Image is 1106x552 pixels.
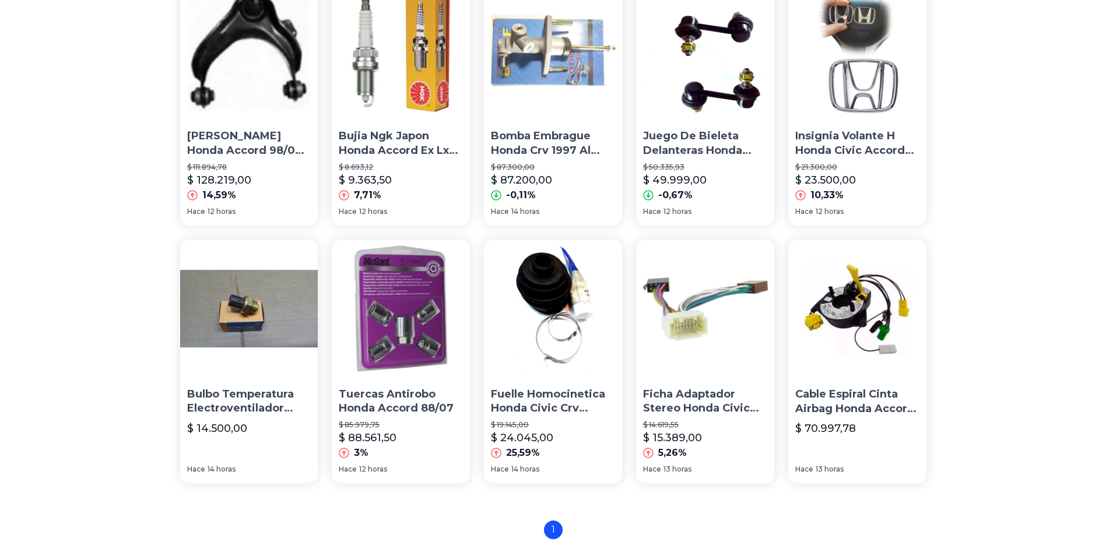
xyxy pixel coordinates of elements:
[484,240,622,483] a: Fuelle Homocinetica Honda Civic Crv Accord Prelude 90-2000Fuelle Homocinetica Honda Civic Crv Acc...
[506,446,540,460] p: 25,59%
[795,207,813,216] span: Hace
[491,430,553,446] p: $ 24.045,00
[506,188,536,202] p: -0,11%
[491,163,615,172] p: $ 87.300,00
[816,207,844,216] span: 12 horas
[208,207,236,216] span: 12 horas
[663,207,691,216] span: 12 horas
[339,129,463,158] p: Bujia Ngk Japon Honda Accord Ex Lx 2.0 2.2 Zfr5f-11
[354,446,368,460] p: 3%
[187,172,251,188] p: $ 128.219,00
[180,240,318,483] a: Bulbo Temperatura Electroventilador Honda Civic Accord CrvBulbo Temperatura Electroventilador Hon...
[339,163,463,172] p: $ 8.693,12
[491,465,509,474] span: Hace
[187,129,311,158] p: [PERSON_NAME] Honda Accord 98/02 Izq Sup Con Rotula
[511,465,539,474] span: 14 horas
[359,465,387,474] span: 12 horas
[491,387,615,416] p: Fuelle Homocinetica Honda Civic Crv Accord Prelude 90-2000
[795,387,919,416] p: Cable Espiral Cinta Airbag Honda Accord 98/02 Sp053
[795,465,813,474] span: Hace
[202,188,236,202] p: 14,59%
[332,240,470,483] a: Tuercas Antirobo Honda Accord 88/07Tuercas Antirobo Honda Accord 88/07$ 85.979,75$ 88.561,503%Hac...
[208,465,236,474] span: 14 horas
[643,129,767,158] p: Juego De Bieleta Delanteras Honda Accord 03/12
[658,188,693,202] p: -0,67%
[187,163,311,172] p: $ 111.894,78
[187,387,311,416] p: Bulbo Temperatura Electroventilador Honda Civic Accord Crv
[491,129,615,158] p: Bomba Embrague Honda Crv 1997 Al 2001 Accord 1990 Al 1997
[339,172,392,188] p: $ 9.363,50
[187,420,247,437] p: $ 14.500,00
[816,465,844,474] span: 13 horas
[643,465,661,474] span: Hace
[359,207,387,216] span: 12 horas
[795,129,919,158] p: Insignia Volante H Honda Civic Accord Crv Fit Hrv City [GEOGRAPHIC_DATA]
[339,387,463,416] p: Tuercas Antirobo Honda Accord 88/07
[339,465,357,474] span: Hace
[511,207,539,216] span: 14 horas
[795,163,919,172] p: $ 21.300,00
[484,240,622,378] img: Fuelle Homocinetica Honda Civic Crv Accord Prelude 90-2000
[636,240,774,483] a: Ficha Adaptador Stereo Honda Civic Crv Accord Prelude 20hd02Ficha Adaptador Stereo Honda Civic Cr...
[795,420,856,437] p: $ 70.997,78
[491,420,615,430] p: $ 19.145,00
[643,172,707,188] p: $ 49.999,00
[795,172,856,188] p: $ 23.500,00
[332,240,470,378] img: Tuercas Antirobo Honda Accord 88/07
[643,207,661,216] span: Hace
[339,207,357,216] span: Hace
[636,240,774,378] img: Ficha Adaptador Stereo Honda Civic Crv Accord Prelude 20hd02
[354,188,381,202] p: 7,71%
[187,465,205,474] span: Hace
[491,207,509,216] span: Hace
[339,420,463,430] p: $ 85.979,75
[663,465,691,474] span: 13 horas
[643,430,702,446] p: $ 15.389,00
[788,240,926,483] a: Cable Espiral Cinta Airbag Honda Accord 98/02 Sp053Cable Espiral Cinta Airbag Honda Accord 98/02 ...
[339,430,396,446] p: $ 88.561,50
[810,188,844,202] p: 10,33%
[658,446,687,460] p: 5,26%
[491,172,552,188] p: $ 87.200,00
[788,240,926,378] img: Cable Espiral Cinta Airbag Honda Accord 98/02 Sp053
[180,240,318,378] img: Bulbo Temperatura Electroventilador Honda Civic Accord Crv
[643,387,767,416] p: Ficha Adaptador Stereo Honda Civic Crv Accord Prelude 20hd02
[643,163,767,172] p: $ 50.335,93
[187,207,205,216] span: Hace
[643,420,767,430] p: $ 14.619,55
